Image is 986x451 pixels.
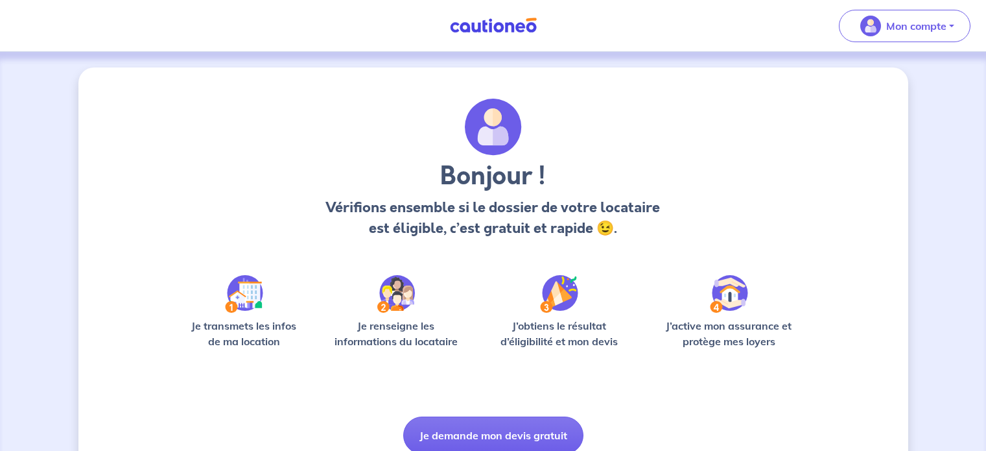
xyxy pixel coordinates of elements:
[839,10,970,42] button: illu_account_valid_menu.svgMon compte
[225,275,263,313] img: /static/90a569abe86eec82015bcaae536bd8e6/Step-1.svg
[465,99,522,156] img: archivate
[322,197,664,239] p: Vérifions ensemble si le dossier de votre locataire est éligible, c’est gratuit et rapide 😉.
[327,318,466,349] p: Je renseigne les informations du locataire
[377,275,415,313] img: /static/c0a346edaed446bb123850d2d04ad552/Step-2.svg
[445,18,542,34] img: Cautioneo
[182,318,306,349] p: Je transmets les infos de ma location
[653,318,804,349] p: J’active mon assurance et protège mes loyers
[540,275,578,313] img: /static/f3e743aab9439237c3e2196e4328bba9/Step-3.svg
[486,318,633,349] p: J’obtiens le résultat d’éligibilité et mon devis
[860,16,881,36] img: illu_account_valid_menu.svg
[322,161,664,192] h3: Bonjour !
[886,18,946,34] p: Mon compte
[710,275,748,313] img: /static/bfff1cf634d835d9112899e6a3df1a5d/Step-4.svg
